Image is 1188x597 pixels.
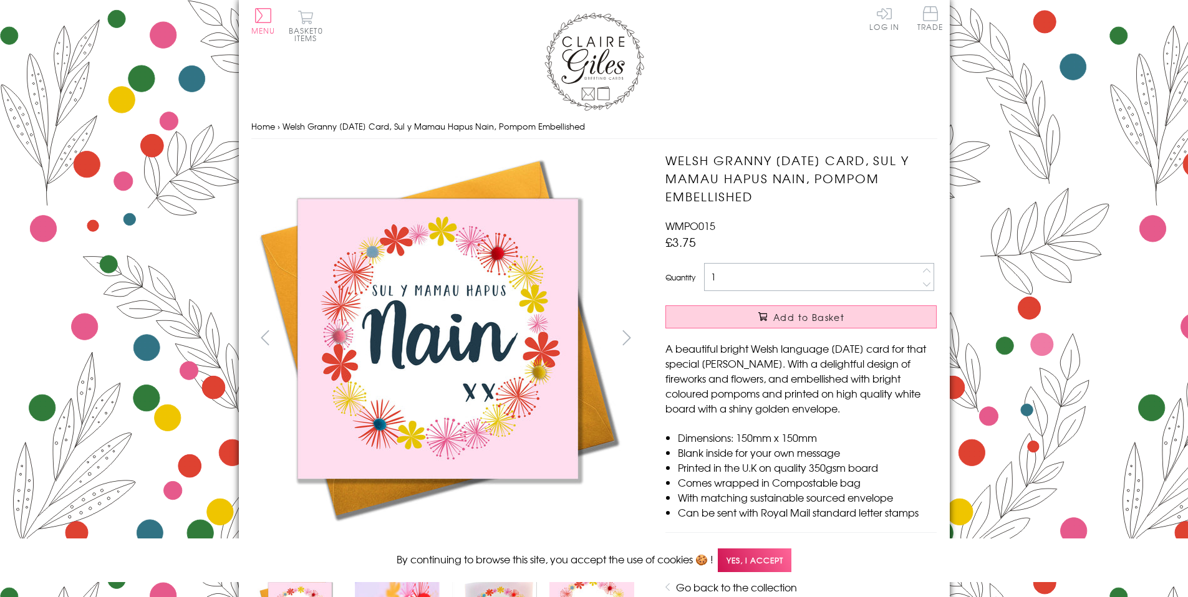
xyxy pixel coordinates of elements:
[665,341,937,416] p: A beautiful bright Welsh language [DATE] card for that special [PERSON_NAME]. With a delightful d...
[251,151,625,525] img: Welsh Granny Mother's Day Card, Sul y Mamau Hapus Nain, Pompom Embellished
[251,323,279,351] button: prev
[869,6,899,31] a: Log In
[251,120,275,132] a: Home
[678,460,937,475] li: Printed in the U.K on quality 350gsm board
[678,430,937,445] li: Dimensions: 150mm x 150mm
[283,120,585,132] span: Welsh Granny [DATE] Card, Sul y Mamau Hapus Nain, Pompom Embellished
[917,6,944,31] span: Trade
[278,120,280,132] span: ›
[718,548,791,573] span: Yes, I accept
[665,272,695,283] label: Quantity
[251,8,276,34] button: Menu
[665,218,715,233] span: WMPO015
[665,233,696,251] span: £3.75
[678,505,937,520] li: Can be sent with Royal Mail standard letter stamps
[678,445,937,460] li: Blank inside for your own message
[544,12,644,111] img: Claire Giles Greetings Cards
[251,114,937,140] nav: breadcrumbs
[289,10,323,42] button: Basket0 items
[678,475,937,490] li: Comes wrapped in Compostable bag
[640,151,1015,525] img: Welsh Granny Mother's Day Card, Sul y Mamau Hapus Nain, Pompom Embellished
[665,151,937,205] h1: Welsh Granny [DATE] Card, Sul y Mamau Hapus Nain, Pompom Embellished
[251,25,276,36] span: Menu
[612,323,640,351] button: next
[294,25,323,44] span: 0 items
[917,6,944,33] a: Trade
[773,311,844,323] span: Add to Basket
[678,490,937,505] li: With matching sustainable sourced envelope
[665,305,937,328] button: Add to Basket
[676,580,797,595] a: Go back to the collection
